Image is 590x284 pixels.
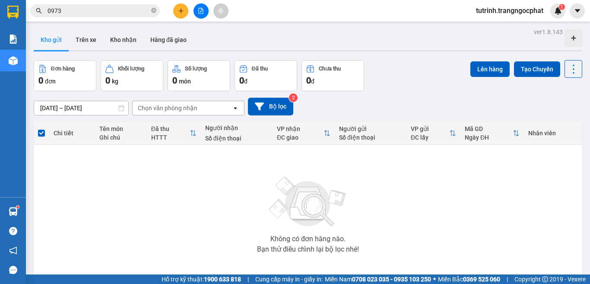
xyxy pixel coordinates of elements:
[273,122,335,145] th: Toggle SortBy
[244,78,247,85] span: đ
[198,8,204,14] span: file-add
[151,125,190,132] div: Đã thu
[248,98,293,115] button: Bộ lọc
[185,66,207,72] div: Số lượng
[99,125,143,132] div: Tên món
[103,29,143,50] button: Kho nhận
[460,122,524,145] th: Toggle SortBy
[147,122,201,145] th: Toggle SortBy
[470,61,510,77] button: Lên hàng
[465,134,513,141] div: Ngày ĐH
[99,134,143,141] div: Ghi chú
[105,75,110,86] span: 0
[235,60,297,91] button: Đã thu0đ
[54,130,91,137] div: Chi tiết
[38,75,43,86] span: 0
[9,246,17,255] span: notification
[143,29,193,50] button: Hàng đã giao
[565,29,582,47] div: Tạo kho hàng mới
[289,93,298,102] sup: 2
[9,266,17,274] span: message
[277,125,324,132] div: VP nhận
[270,236,346,243] div: Không có đơn hàng nào.
[101,60,163,91] button: Khối lượng0kg
[542,276,548,282] span: copyright
[301,60,364,91] button: Chưa thu0đ
[438,274,500,284] span: Miền Bắc
[406,122,460,145] th: Toggle SortBy
[534,27,563,37] div: ver 1.8.143
[559,4,565,10] sup: 1
[178,8,184,14] span: plus
[9,207,18,216] img: warehouse-icon
[9,56,18,65] img: warehouse-icon
[469,5,550,16] span: tutrinh.trangngocphat
[9,227,17,235] span: question-circle
[173,3,188,19] button: plus
[213,3,228,19] button: aim
[507,274,508,284] span: |
[528,130,578,137] div: Nhân viên
[465,125,513,132] div: Mã GD
[433,278,436,281] span: ⚪️
[339,125,402,132] div: Người gửi
[325,274,431,284] span: Miền Nam
[277,134,324,141] div: ĐC giao
[218,8,224,14] span: aim
[151,7,156,15] span: close-circle
[319,66,341,72] div: Chưa thu
[265,172,351,232] img: svg+xml;base64,PHN2ZyBjbGFzcz0ibGlzdC1wbHVnX19zdmciIHhtbG5zPSJodHRwOi8vd3d3LnczLm9yZy8yMDAwL3N2Zy...
[570,3,585,19] button: caret-down
[172,75,177,86] span: 0
[574,7,581,15] span: caret-down
[118,66,144,72] div: Khối lượng
[179,78,191,85] span: món
[306,75,311,86] span: 0
[411,125,449,132] div: VP gửi
[232,105,239,112] svg: open
[69,29,103,50] button: Trên xe
[204,276,241,283] strong: 1900 633 818
[463,276,500,283] strong: 0369 525 060
[168,60,230,91] button: Số lượng0món
[7,6,19,19] img: logo-vxr
[16,206,19,208] sup: 1
[339,134,402,141] div: Số điện thoại
[205,124,268,131] div: Người nhận
[255,274,323,284] span: Cung cấp máy in - giấy in:
[560,4,563,10] span: 1
[34,29,69,50] button: Kho gửi
[151,8,156,13] span: close-circle
[151,134,190,141] div: HTTT
[36,8,42,14] span: search
[514,61,560,77] button: Tạo Chuyến
[554,7,562,15] img: icon-new-feature
[34,101,128,115] input: Select a date range.
[252,66,268,72] div: Đã thu
[162,274,241,284] span: Hỗ trợ kỹ thuật:
[45,78,56,85] span: đơn
[205,135,268,142] div: Số điện thoại
[247,274,249,284] span: |
[239,75,244,86] span: 0
[193,3,209,19] button: file-add
[9,35,18,44] img: solution-icon
[48,6,149,16] input: Tìm tên, số ĐT hoặc mã đơn
[352,276,431,283] strong: 0708 023 035 - 0935 103 250
[112,78,118,85] span: kg
[51,66,75,72] div: Đơn hàng
[411,134,449,141] div: ĐC lấy
[34,60,96,91] button: Đơn hàng0đơn
[138,104,197,112] div: Chọn văn phòng nhận
[311,78,314,85] span: đ
[257,246,359,253] div: Bạn thử điều chỉnh lại bộ lọc nhé!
